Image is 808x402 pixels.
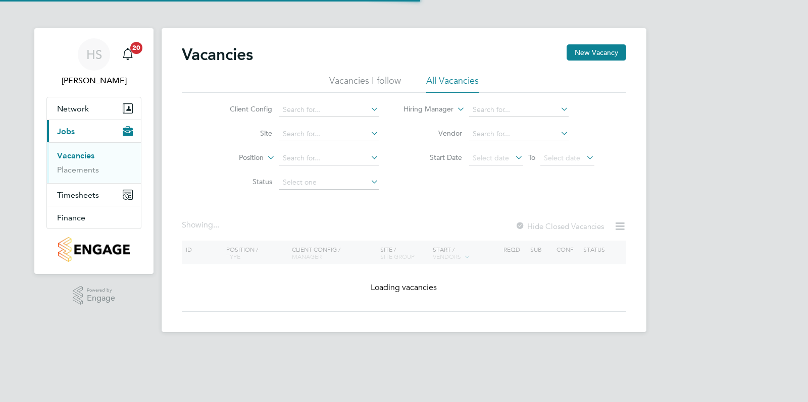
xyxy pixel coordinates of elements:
button: Network [47,97,141,120]
a: Powered byEngage [73,286,116,305]
a: HS[PERSON_NAME] [46,38,141,87]
h2: Vacancies [182,44,253,65]
span: To [525,151,538,164]
span: ... [213,220,219,230]
button: Jobs [47,120,141,142]
button: Finance [47,206,141,228]
label: Start Date [404,153,462,162]
span: Jobs [57,127,75,136]
img: countryside-properties-logo-retina.png [58,237,129,262]
label: Client Config [214,104,272,113]
span: Timesheets [57,190,99,200]
div: Showing [182,220,221,231]
label: Status [214,177,272,186]
div: Jobs [47,142,141,183]
span: Engage [87,294,115,303]
button: New Vacancy [567,44,626,61]
button: Timesheets [47,184,141,206]
span: Select date [544,153,580,162]
a: 20 [118,38,138,71]
span: Powered by [87,286,115,295]
input: Select one [279,176,379,190]
label: Hiring Manager [395,104,453,114]
span: Network [57,104,89,113]
span: Finance [57,213,85,222]
li: Vacancies I follow [329,75,401,93]
input: Search for... [279,103,379,117]
span: 20 [130,42,142,54]
a: Vacancies [57,151,94,160]
a: Go to home page [46,237,141,262]
a: Placements [57,165,99,175]
nav: Main navigation [34,28,154,274]
input: Search for... [279,127,379,141]
input: Search for... [279,151,379,165]
li: All Vacancies [426,75,479,93]
span: Hugo Slattery [46,75,141,87]
input: Search for... [469,127,569,141]
label: Position [206,153,264,163]
label: Site [214,129,272,138]
span: HS [86,48,102,61]
input: Search for... [469,103,569,117]
label: Hide Closed Vacancies [515,221,604,231]
span: Select date [473,153,509,162]
label: Vendor [404,129,462,138]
